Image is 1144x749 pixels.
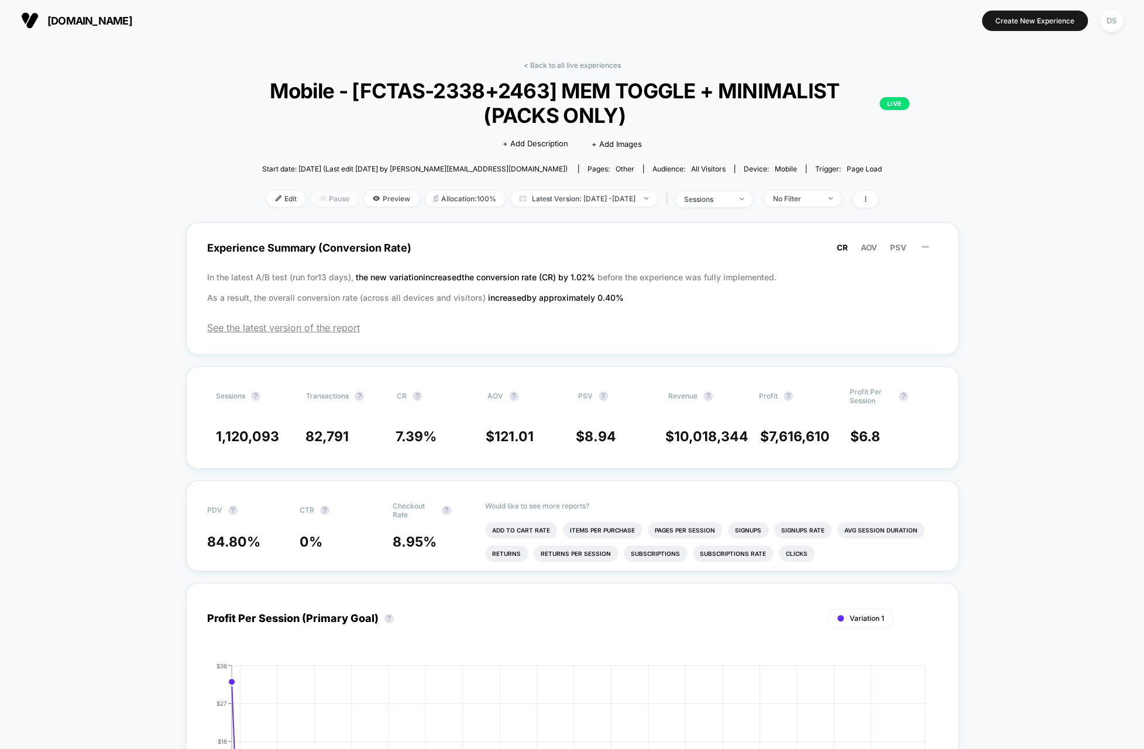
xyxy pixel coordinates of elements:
span: 6.8 [859,428,880,445]
span: the new variation increased the conversion rate (CR) by 1.02 % [356,272,597,282]
span: other [616,164,634,173]
button: ? [413,391,422,401]
button: AOV [857,242,881,253]
button: [DOMAIN_NAME] [18,11,136,30]
span: Preview [364,191,419,207]
li: Pages Per Session [648,522,722,538]
span: $ [665,428,748,445]
img: rebalance [434,195,438,202]
span: Checkout Rate [393,501,436,519]
li: Returns [485,545,528,562]
button: ? [899,391,908,401]
span: $ [486,428,534,445]
span: AOV [487,391,503,400]
span: PSV [890,243,906,252]
img: end [829,197,833,200]
div: DS [1100,9,1123,32]
button: ? [784,391,793,401]
tspan: $18 [218,737,227,744]
span: + Add Description [503,138,568,150]
p: LIVE [880,97,909,110]
button: DS [1097,9,1126,33]
li: Subscriptions [624,545,687,562]
a: < Back to all live experiences [524,61,621,70]
span: Experience Summary (Conversion Rate) [207,235,937,261]
li: Signups Rate [774,522,832,538]
span: CTR [300,506,314,514]
span: PDV [207,506,222,514]
li: Signups [728,522,768,538]
li: Returns Per Session [534,545,618,562]
span: Allocation: 100% [425,191,505,207]
button: ? [703,391,713,401]
span: 10,018,344 [674,428,748,445]
span: 0 % [300,534,322,550]
span: increased by approximately 0.40 % [488,293,624,303]
button: CR [833,242,851,253]
button: ? [509,391,518,401]
span: Revenue [668,391,698,400]
span: Profit Per Session [850,387,893,405]
span: | [663,191,675,208]
span: 121.01 [494,428,534,445]
button: ? [228,506,238,515]
span: Profit [759,391,778,400]
span: Mobile - [FCTAS-2338+2463] MEM TOGGLE + MINIMALIST (PACKS ONLY) [235,78,909,128]
span: mobile [775,164,797,173]
span: $ [575,428,616,445]
div: sessions [684,195,731,204]
span: Sessions [216,391,245,400]
button: ? [320,506,329,515]
img: end [644,197,648,200]
span: Start date: [DATE] (Last edit [DATE] by [PERSON_NAME][EMAIL_ADDRESS][DOMAIN_NAME]) [262,164,568,173]
span: [DOMAIN_NAME] [47,15,132,27]
button: ? [384,614,394,623]
div: No Filter [773,194,820,203]
tspan: $27 [217,699,227,706]
li: Avg Session Duration [837,522,925,538]
img: Visually logo [21,12,39,29]
span: 8.95 % [393,534,437,550]
span: 8.94 [584,428,616,445]
span: + Add Images [592,139,642,149]
span: Pause [311,191,358,207]
span: Device: [734,164,806,173]
li: Items Per Purchase [563,522,642,538]
img: edit [276,195,281,201]
button: Create New Experience [982,11,1088,31]
p: Would like to see more reports? [485,501,937,510]
p: In the latest A/B test (run for 13 days), before the experience was fully implemented. As a resul... [207,267,937,308]
button: ? [599,391,608,401]
li: Add To Cart Rate [485,522,557,538]
span: AOV [861,243,877,252]
span: All Visitors [691,164,726,173]
div: Audience: [652,164,726,173]
span: Transactions [306,391,349,400]
img: calendar [520,195,526,201]
tspan: $36 [217,662,227,669]
li: Subscriptions Rate [693,545,773,562]
span: 7,616,610 [769,428,830,445]
button: ? [251,391,260,401]
img: end [740,198,744,200]
span: 7.39 % [396,428,437,445]
span: $ [760,428,830,445]
span: Page Load [847,164,882,173]
span: Latest Version: [DATE] - [DATE] [511,191,657,207]
li: Clicks [779,545,815,562]
button: ? [355,391,364,401]
span: 1,120,093 [216,428,279,445]
img: end [320,195,326,201]
span: CR [397,391,407,400]
button: ? [442,506,451,515]
span: See the latest version of the report [207,322,937,334]
span: 82,791 [305,428,349,445]
span: $ [850,428,880,445]
span: 84.80 % [207,534,260,550]
span: Edit [267,191,305,207]
span: CR [837,243,848,252]
span: PSV [578,391,593,400]
button: PSV [887,242,910,253]
div: Pages: [588,164,634,173]
span: Variation 1 [850,614,884,623]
